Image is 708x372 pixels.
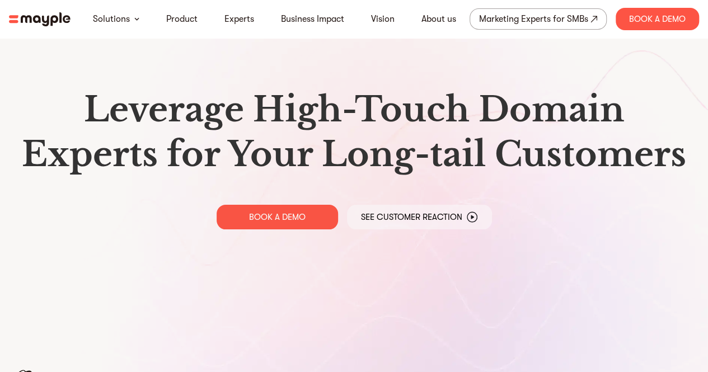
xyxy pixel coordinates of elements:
[18,87,690,177] h1: Leverage High-Touch Domain Experts for Your Long-tail Customers
[217,205,338,229] a: BOOK A DEMO
[249,211,306,223] p: BOOK A DEMO
[479,11,588,27] div: Marketing Experts for SMBs
[166,12,198,26] a: Product
[371,12,395,26] a: Vision
[281,12,344,26] a: Business Impact
[9,12,71,26] img: mayple-logo
[361,211,462,223] p: See Customer Reaction
[470,8,607,30] a: Marketing Experts for SMBs
[616,8,699,30] div: Book A Demo
[224,12,254,26] a: Experts
[93,12,130,26] a: Solutions
[134,17,139,21] img: arrow-down
[421,12,456,26] a: About us
[347,205,492,229] a: See Customer Reaction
